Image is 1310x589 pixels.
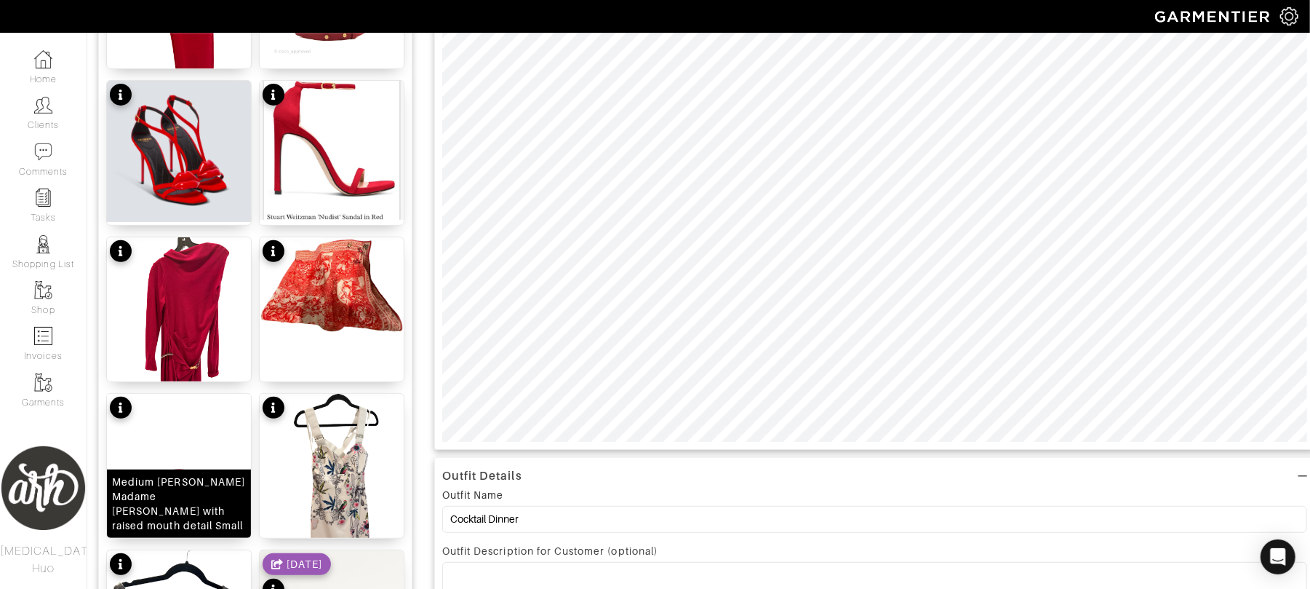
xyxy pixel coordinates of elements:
img: details [260,81,404,225]
img: reminder-icon-8004d30b9f0a5d33ae49ab947aed9ed385cf756f9e5892f1edd6e32f2345188e.png [34,189,52,207]
div: Shared date [263,553,331,575]
img: details [107,394,251,589]
img: details [260,394,404,586]
img: garments-icon-b7da505a4dc4fd61783c78ac3ca0ef83fa9d6f193b1c9dc38574b1d14d53ca28.png [34,281,52,299]
div: See product info [110,240,132,266]
img: clients-icon-6bae9207a08558b7cb47a8932f037763ab4055f8c8b6bfacd5dc20c3e0201464.png [34,96,52,114]
img: details [107,237,251,430]
div: See product info [263,84,284,109]
img: orders-icon-0abe47150d42831381b5fb84f609e132dff9fe21cb692f30cb5eec754e2cba89.png [34,327,52,345]
div: See product info [110,553,132,579]
div: Open Intercom Messenger [1261,539,1295,574]
div: Medium [PERSON_NAME] Madame [PERSON_NAME] with raised mouth detail Small [112,475,246,533]
img: comment-icon-a0a6a9ef722e966f86d9cbdc48e553b5cf19dbc54f86b18d962a5391bc8f6eb6.png [34,143,52,161]
div: Outfit Details [442,469,522,483]
img: details [107,81,251,222]
div: See product info [263,397,284,422]
div: See product info [263,240,284,266]
img: garmentier-logo-header-white-b43fb05a5012e4ada735d5af1a66efaba907eab6374d6393d1fbf88cb4ef424d.png [1148,4,1280,29]
div: [DATE] [287,557,322,572]
div: Outfit Description for Customer (optional) [442,544,1307,558]
img: dashboard-icon-dbcd8f5a0b271acd01030246c82b418ddd0df26cd7fceb0bd07c9910d44c42f6.png [34,50,52,68]
div: Outfit Name [442,488,504,502]
img: stylists-icon-eb353228a002819b7ec25b43dbf5f0378dd9e0616d9560372ff212230b889e62.png [34,235,52,253]
div: See product info [110,84,132,109]
img: details [260,237,404,333]
img: gear-icon-white-bd11855cb880d31180b6d7d6211b90ccbf57a29d726f0c71d8c61bd08dd39cc2.png [1280,7,1298,25]
div: See product info [110,397,132,422]
img: garments-icon-b7da505a4dc4fd61783c78ac3ca0ef83fa9d6f193b1c9dc38574b1d14d53ca28.png [34,373,52,392]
